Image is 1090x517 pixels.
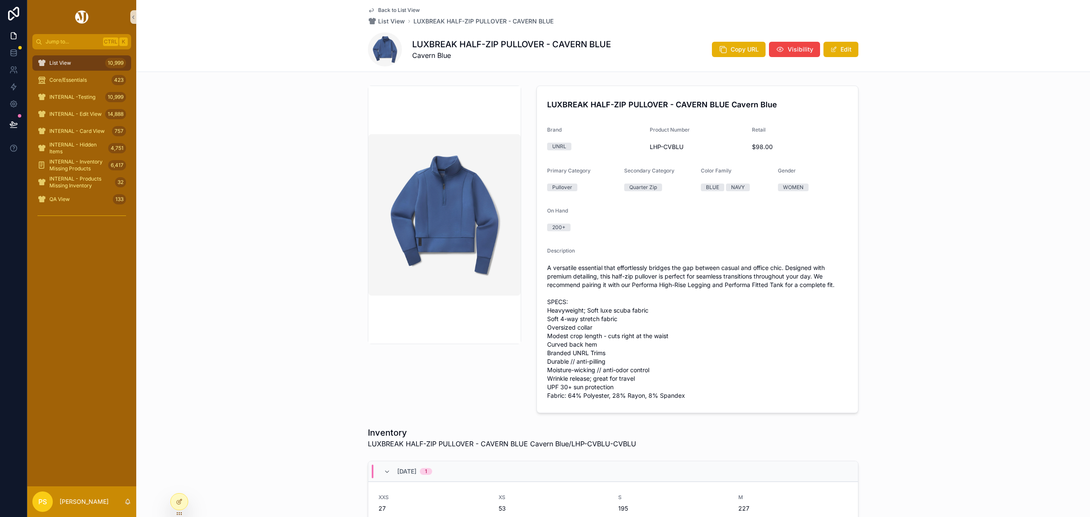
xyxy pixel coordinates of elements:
[752,126,766,133] span: Retail
[650,143,746,151] span: LHP-CVBLU
[32,72,131,88] a: Core/Essentials423
[49,175,112,189] span: INTERNAL - Products Missing Inventory
[629,184,657,191] div: Quarter Zip
[32,34,131,49] button: Jump to...CtrlK
[547,264,848,400] span: A versatile essential that effortlessly bridges the gap between casual and office chic. Designed ...
[552,184,572,191] div: Pullover
[412,50,611,60] span: Cavern Blue
[103,37,118,46] span: Ctrl
[49,60,71,66] span: List View
[618,504,728,513] span: 195
[120,38,127,45] span: K
[27,49,136,233] div: scrollable content
[49,111,102,118] span: INTERNAL - Edit View
[499,494,608,501] span: XS
[379,504,488,513] span: 27
[368,134,521,296] img: LUXBREAK-HALF-ZIP-PULLOVER-CAVERN-BLUE.webp
[379,494,488,501] span: XXS
[738,504,848,513] span: 227
[49,128,105,135] span: INTERNAL - Card View
[32,158,131,173] a: INTERNAL - Inventory Missing Products6,417
[397,467,416,476] span: [DATE]
[32,192,131,207] a: QA View133
[49,141,105,155] span: INTERNAL - Hidden Items
[547,207,568,214] span: On Hand
[547,247,575,254] span: Description
[32,106,131,122] a: INTERNAL - Edit View14,888
[778,167,796,174] span: Gender
[49,158,105,172] span: INTERNAL - Inventory Missing Products
[60,497,109,506] p: [PERSON_NAME]
[105,92,126,102] div: 10,999
[115,177,126,187] div: 32
[752,143,848,151] span: $98.00
[32,175,131,190] a: INTERNAL - Products Missing Inventory32
[618,494,728,501] span: S
[46,38,100,45] span: Jump to...
[413,17,554,26] a: LUXBREAK HALF-ZIP PULLOVER - CAVERN BLUE
[412,38,611,50] h1: LUXBREAK HALF-ZIP PULLOVER - CAVERN BLUE
[32,124,131,139] a: INTERNAL - Card View757
[108,143,126,153] div: 4,751
[706,184,719,191] div: BLUE
[32,55,131,71] a: List View10,999
[378,7,420,14] span: Back to List View
[378,17,405,26] span: List View
[701,167,731,174] span: Color Family
[823,42,858,57] button: Edit
[712,42,766,57] button: Copy URL
[105,58,126,68] div: 10,999
[499,504,608,513] span: 53
[32,141,131,156] a: INTERNAL - Hidden Items4,751
[112,126,126,136] div: 757
[49,77,87,83] span: Core/Essentials
[650,126,690,133] span: Product Number
[108,160,126,170] div: 6,417
[547,99,848,110] h4: LUXBREAK HALF-ZIP PULLOVER - CAVERN BLUE Cavern Blue
[368,439,636,449] span: LUXBREAK HALF-ZIP PULLOVER - CAVERN BLUE Cavern Blue/LHP-CVBLU-CVBLU
[113,194,126,204] div: 133
[738,494,848,501] span: M
[74,10,90,24] img: App logo
[552,224,565,231] div: 200+
[32,89,131,105] a: INTERNAL -Testing10,999
[552,143,566,150] div: UNRL
[731,184,745,191] div: NAVY
[547,167,591,174] span: Primary Category
[368,17,405,26] a: List View
[788,45,813,54] span: Visibility
[49,94,95,101] span: INTERNAL -Testing
[547,126,562,133] span: Brand
[112,75,126,85] div: 423
[731,45,759,54] span: Copy URL
[425,468,427,475] div: 1
[38,497,47,507] span: PS
[769,42,820,57] button: Visibility
[49,196,70,203] span: QA View
[368,7,420,14] a: Back to List View
[783,184,803,191] div: WOMEN
[624,167,674,174] span: Secondary Category
[368,427,636,439] h1: Inventory
[105,109,126,119] div: 14,888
